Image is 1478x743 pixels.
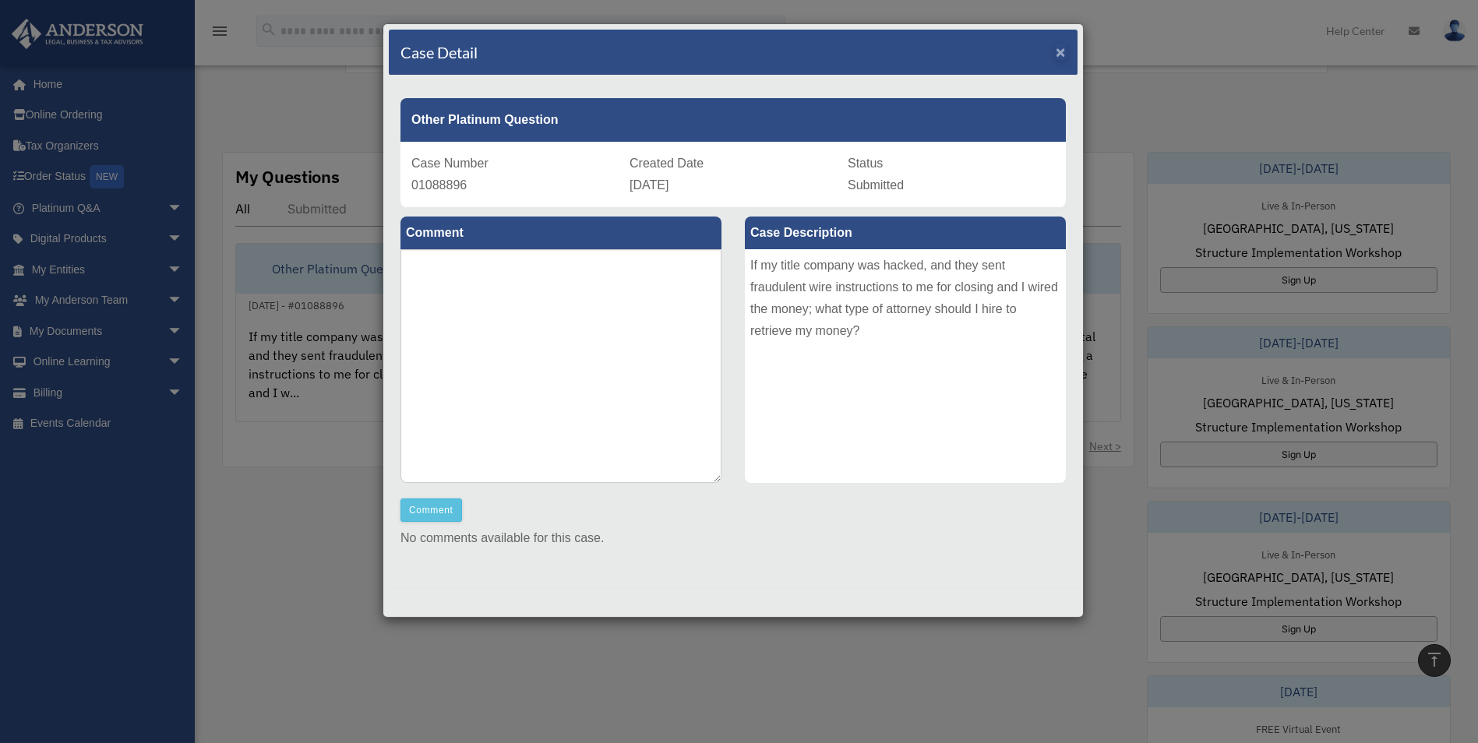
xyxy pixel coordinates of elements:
span: Status [848,157,883,170]
label: Case Description [745,217,1066,249]
span: 01088896 [411,178,467,192]
p: No comments available for this case. [400,527,1066,549]
label: Comment [400,217,721,249]
span: Created Date [630,157,704,170]
span: Submitted [848,178,904,192]
div: Other Platinum Question [400,98,1066,142]
button: Comment [400,498,462,522]
div: If my title company was hacked, and they sent fraudulent wire instructions to me for closing and ... [745,249,1066,483]
button: Close [1056,44,1066,60]
span: × [1056,43,1066,61]
span: Case Number [411,157,489,170]
h4: Case Detail [400,41,478,63]
span: [DATE] [630,178,668,192]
